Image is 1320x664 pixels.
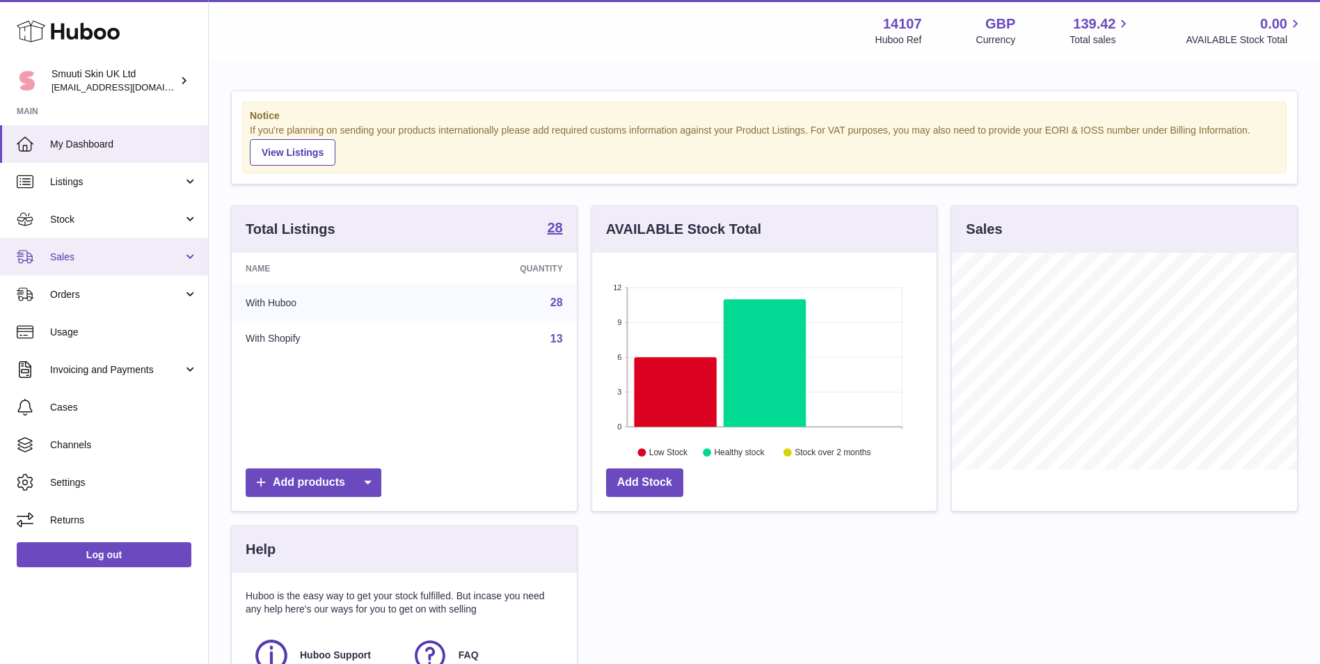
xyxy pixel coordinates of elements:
[50,438,198,452] span: Channels
[246,220,335,239] h3: Total Listings
[883,15,922,33] strong: 14107
[250,124,1279,166] div: If you're planning on sending your products internationally please add required customs informati...
[300,649,371,662] span: Huboo Support
[649,448,688,457] text: Low Stock
[1186,15,1303,47] a: 0.00 AVAILABLE Stock Total
[547,221,562,235] strong: 28
[17,542,191,567] a: Log out
[50,363,183,377] span: Invoicing and Payments
[1073,15,1115,33] span: 139.42
[1069,33,1131,47] span: Total sales
[50,213,183,226] span: Stock
[617,353,621,361] text: 6
[50,514,198,527] span: Returns
[617,388,621,396] text: 3
[1260,15,1287,33] span: 0.00
[976,33,1016,47] div: Currency
[50,288,183,301] span: Orders
[50,138,198,151] span: My Dashboard
[795,448,870,457] text: Stock over 2 months
[714,448,765,457] text: Healthy stock
[17,70,38,91] img: internalAdmin-14107@internal.huboo.com
[250,139,335,166] a: View Listings
[617,318,621,326] text: 9
[232,321,418,357] td: With Shopify
[547,221,562,237] a: 28
[246,590,563,616] p: Huboo is the easy way to get your stock fulfilled. But incase you need any help here's our ways f...
[985,15,1015,33] strong: GBP
[966,220,1002,239] h3: Sales
[1186,33,1303,47] span: AVAILABLE Stock Total
[550,333,563,345] a: 13
[51,68,177,94] div: Smuuti Skin UK Ltd
[250,109,1279,122] strong: Notice
[50,251,183,264] span: Sales
[613,283,621,292] text: 12
[50,175,183,189] span: Listings
[246,540,276,559] h3: Help
[418,253,576,285] th: Quantity
[232,253,418,285] th: Name
[51,81,205,93] span: [EMAIL_ADDRESS][DOMAIN_NAME]
[875,33,922,47] div: Huboo Ref
[606,220,761,239] h3: AVAILABLE Stock Total
[50,326,198,339] span: Usage
[1069,15,1131,47] a: 139.42 Total sales
[246,468,381,497] a: Add products
[459,649,479,662] span: FAQ
[606,468,683,497] a: Add Stock
[550,297,563,308] a: 28
[232,285,418,321] td: With Huboo
[50,401,198,414] span: Cases
[50,476,198,489] span: Settings
[617,422,621,431] text: 0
